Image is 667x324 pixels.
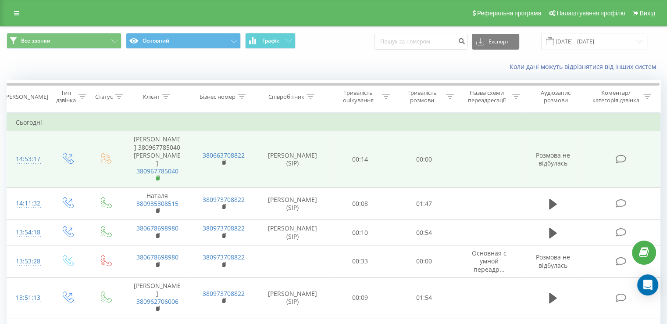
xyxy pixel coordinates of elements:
a: 380967785040 [136,167,178,175]
a: 380678698980 [136,224,178,232]
a: 380973708822 [203,224,245,232]
span: Розмова не відбулась [536,253,570,269]
td: Наталя [124,187,190,220]
div: Статус [95,93,113,101]
td: 00:09 [328,277,392,318]
div: 14:53:17 [16,151,39,168]
span: Все звонки [21,37,50,44]
div: 13:54:18 [16,224,39,241]
div: Open Intercom Messenger [637,274,658,295]
span: Графік [262,38,279,44]
div: 13:53:28 [16,253,39,270]
button: Все звонки [7,33,121,49]
span: Налаштування профілю [556,10,625,17]
a: Коли дані можуть відрізнятися вiд інших систем [510,62,660,71]
div: Коментар/категорія дзвінка [590,89,641,104]
div: 13:51:13 [16,289,39,306]
td: 00:00 [392,131,456,187]
div: [PERSON_NAME] [4,93,48,101]
td: [PERSON_NAME] (SIP) [257,277,328,318]
div: Тривалість розмови [400,89,444,104]
td: [PERSON_NAME] (SIP) [257,131,328,187]
td: 00:00 [392,245,456,278]
td: 01:54 [392,277,456,318]
a: 380973708822 [203,289,245,298]
a: 380962706006 [136,297,178,306]
span: Розмова не відбулась [536,151,570,167]
a: 380663708822 [203,151,245,159]
td: 00:08 [328,187,392,220]
a: 380678698980 [136,253,178,261]
input: Пошук за номером [375,34,467,50]
a: 380973708822 [203,195,245,204]
div: Бізнес номер [200,93,235,101]
div: Аудіозапис розмови [530,89,581,104]
span: Основная с умной переадр... [472,249,506,273]
div: Співробітник [268,93,304,101]
td: 00:33 [328,245,392,278]
td: 00:54 [392,220,456,245]
a: 380973708822 [203,253,245,261]
a: 380935308515 [136,199,178,208]
div: Клієнт [143,93,160,101]
td: [PERSON_NAME] (SIP) [257,220,328,245]
button: Експорт [472,34,519,50]
td: [PERSON_NAME] [124,277,190,318]
div: Назва схеми переадресації [464,89,510,104]
td: 00:10 [328,220,392,245]
span: Реферальна програма [477,10,542,17]
div: Тривалість очікування [336,89,380,104]
td: 00:14 [328,131,392,187]
button: Основний [126,33,241,49]
td: [PERSON_NAME] 380967785040 [PERSON_NAME] [124,131,190,187]
button: Графік [245,33,296,49]
span: Вихід [640,10,655,17]
td: [PERSON_NAME] (SIP) [257,187,328,220]
div: Тип дзвінка [55,89,76,104]
td: Сьогодні [7,114,660,131]
td: 01:47 [392,187,456,220]
div: 14:11:32 [16,195,39,212]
